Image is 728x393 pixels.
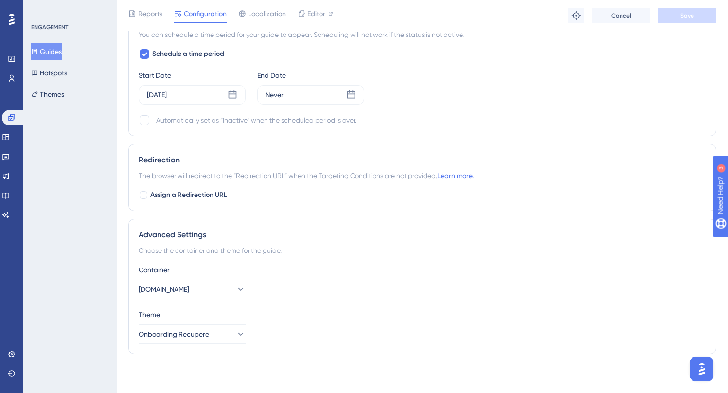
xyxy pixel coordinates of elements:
div: Start Date [139,70,246,81]
button: Cancel [592,8,650,23]
div: 3 [68,5,71,13]
button: Save [658,8,716,23]
div: Advanced Settings [139,229,706,241]
span: Need Help? [23,2,61,14]
div: Choose the container and theme for the guide. [139,245,706,256]
button: Guides [31,43,62,60]
span: Schedule a time period [152,48,224,60]
button: Hotspots [31,64,67,82]
span: Localization [248,8,286,19]
div: Container [139,264,706,276]
button: Themes [31,86,64,103]
div: Automatically set as “Inactive” when the scheduled period is over. [156,114,356,126]
iframe: UserGuiding AI Assistant Launcher [687,355,716,384]
div: End Date [257,70,364,81]
div: Never [266,89,284,101]
div: Redirection [139,154,706,166]
span: Assign a Redirection URL [150,189,227,201]
span: Onboarding Recupere [139,328,209,340]
span: Configuration [184,8,227,19]
div: ENGAGEMENT [31,23,68,31]
button: [DOMAIN_NAME] [139,280,246,299]
span: Reports [138,8,162,19]
span: Save [680,12,694,19]
span: The browser will redirect to the “Redirection URL” when the Targeting Conditions are not provided. [139,170,474,181]
span: Cancel [611,12,631,19]
div: You can schedule a time period for your guide to appear. Scheduling will not work if the status i... [139,29,706,40]
a: Learn more. [437,172,474,179]
span: [DOMAIN_NAME] [139,284,189,295]
div: [DATE] [147,89,167,101]
span: Editor [307,8,325,19]
div: Theme [139,309,706,321]
button: Onboarding Recupere [139,324,246,344]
